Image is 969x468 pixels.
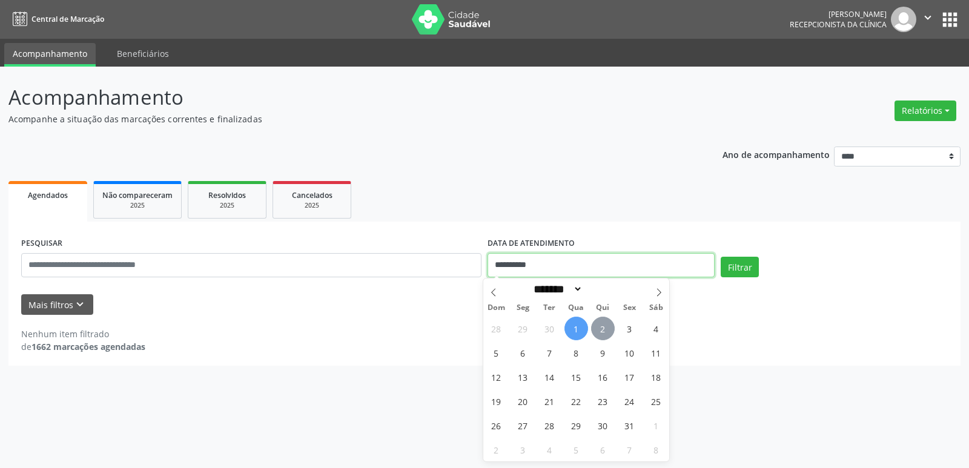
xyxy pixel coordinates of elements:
[644,414,668,437] span: Novembro 1, 2025
[723,147,830,162] p: Ano de acompanhamento
[564,389,588,413] span: Outubro 22, 2025
[591,438,615,461] span: Novembro 6, 2025
[591,365,615,389] span: Outubro 16, 2025
[21,340,145,353] div: de
[564,317,588,340] span: Outubro 1, 2025
[591,389,615,413] span: Outubro 23, 2025
[538,414,561,437] span: Outubro 28, 2025
[511,389,535,413] span: Outubro 20, 2025
[591,341,615,364] span: Outubro 9, 2025
[484,317,508,340] span: Setembro 28, 2025
[21,294,93,315] button: Mais filtroskeyboard_arrow_down
[538,341,561,364] span: Outubro 7, 2025
[644,317,668,340] span: Outubro 4, 2025
[511,365,535,389] span: Outubro 13, 2025
[563,304,589,312] span: Qua
[895,101,956,121] button: Relatórios
[511,317,535,340] span: Setembro 29, 2025
[644,365,668,389] span: Outubro 18, 2025
[618,389,641,413] span: Outubro 24, 2025
[8,9,104,29] a: Central de Marcação
[511,414,535,437] span: Outubro 27, 2025
[921,11,934,24] i: 
[102,201,173,210] div: 2025
[591,317,615,340] span: Outubro 2, 2025
[790,9,887,19] div: [PERSON_NAME]
[644,438,668,461] span: Novembro 8, 2025
[484,438,508,461] span: Novembro 2, 2025
[721,257,759,277] button: Filtrar
[484,389,508,413] span: Outubro 19, 2025
[618,438,641,461] span: Novembro 7, 2025
[21,328,145,340] div: Nenhum item filtrado
[644,341,668,364] span: Outubro 11, 2025
[536,304,563,312] span: Ter
[939,9,961,30] button: apps
[21,234,62,253] label: PESQUISAR
[28,190,68,200] span: Agendados
[530,283,583,295] select: Month
[511,438,535,461] span: Novembro 3, 2025
[208,190,246,200] span: Resolvidos
[73,298,87,311] i: keyboard_arrow_down
[282,201,342,210] div: 2025
[916,7,939,32] button: 
[616,304,643,312] span: Sex
[618,365,641,389] span: Outubro 17, 2025
[564,414,588,437] span: Outubro 29, 2025
[583,283,623,295] input: Year
[643,304,669,312] span: Sáb
[644,389,668,413] span: Outubro 25, 2025
[538,365,561,389] span: Outubro 14, 2025
[564,365,588,389] span: Outubro 15, 2025
[509,304,536,312] span: Seg
[31,341,145,352] strong: 1662 marcações agendadas
[488,234,575,253] label: DATA DE ATENDIMENTO
[589,304,616,312] span: Qui
[484,365,508,389] span: Outubro 12, 2025
[8,113,675,125] p: Acompanhe a situação das marcações correntes e finalizadas
[538,389,561,413] span: Outubro 21, 2025
[292,190,332,200] span: Cancelados
[618,317,641,340] span: Outubro 3, 2025
[102,190,173,200] span: Não compareceram
[483,304,510,312] span: Dom
[891,7,916,32] img: img
[591,414,615,437] span: Outubro 30, 2025
[4,43,96,67] a: Acompanhamento
[8,82,675,113] p: Acompanhamento
[484,341,508,364] span: Outubro 5, 2025
[790,19,887,30] span: Recepcionista da clínica
[511,341,535,364] span: Outubro 6, 2025
[564,341,588,364] span: Outubro 8, 2025
[108,43,177,64] a: Beneficiários
[197,201,257,210] div: 2025
[484,414,508,437] span: Outubro 26, 2025
[564,438,588,461] span: Novembro 5, 2025
[618,341,641,364] span: Outubro 10, 2025
[618,414,641,437] span: Outubro 31, 2025
[538,438,561,461] span: Novembro 4, 2025
[31,14,104,24] span: Central de Marcação
[538,317,561,340] span: Setembro 30, 2025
